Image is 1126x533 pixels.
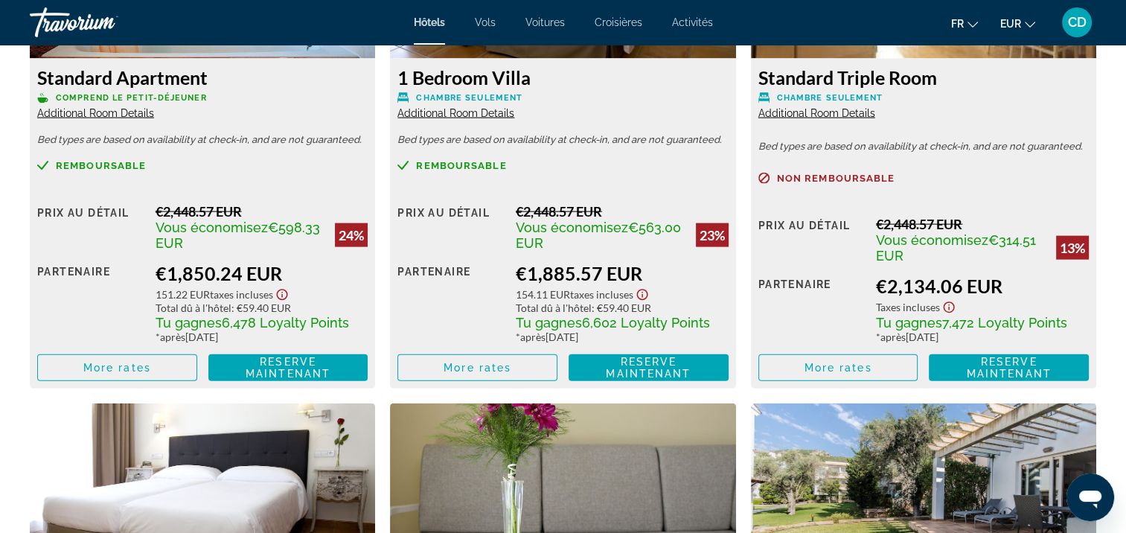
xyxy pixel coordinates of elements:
[876,232,988,248] span: Vous économisez
[335,223,368,247] div: 24%
[758,275,866,343] div: Partenaire
[222,315,349,331] span: 6,478 Loyalty Points
[397,135,728,145] p: Bed types are based on availability at check-in, and are not guaranteed.
[416,93,522,103] span: Chambre seulement
[880,331,906,343] span: après
[758,354,918,381] button: More rates
[758,66,1089,89] h3: Standard Triple Room
[1056,236,1089,260] div: 13%
[804,362,871,374] span: More rates
[156,220,268,235] span: Vous économisez
[397,354,557,381] button: More rates
[37,203,144,251] div: Prix au détail
[156,220,320,251] span: €598.33 EUR
[876,216,1089,232] div: €2,448.57 EUR
[397,203,505,251] div: Prix au détail
[758,216,866,264] div: Prix au détail
[156,315,222,331] span: Tu gagnes
[397,107,514,119] span: Additional Room Details
[37,107,154,119] span: Additional Room Details
[30,3,179,42] a: Travorium
[672,16,713,28] a: Activités
[397,262,505,343] div: Partenaire
[570,288,633,301] span: Taxes incluses
[520,331,546,343] span: après
[929,354,1089,381] button: Reserve maintenant
[582,315,710,331] span: 6,602 Loyalty Points
[156,331,368,343] div: * [DATE]
[516,301,729,314] div: : €59.40 EUR
[156,301,231,314] span: Total dû à l'hôtel
[516,301,592,314] span: Total dû à l'hôtel
[758,141,1089,152] p: Bed types are based on availability at check-in, and are not guaranteed.
[516,331,729,343] div: * [DATE]
[1000,18,1021,30] span: EUR
[475,16,496,28] a: Vols
[951,13,978,34] button: Change language
[876,232,1036,264] span: €314.51 EUR
[876,301,940,313] span: Taxes incluses
[940,297,958,314] button: Show Taxes and Fees disclaimer
[758,107,875,119] span: Additional Room Details
[414,16,445,28] a: Hôtels
[633,284,651,301] button: Show Taxes and Fees disclaimer
[876,275,1089,297] div: €2,134.06 EUR
[876,331,1089,343] div: * [DATE]
[397,160,728,171] a: Remboursable
[525,16,565,28] a: Voitures
[1058,7,1096,38] button: User Menu
[516,262,729,284] div: €1,885.57 EUR
[273,284,291,301] button: Show Taxes and Fees disclaimer
[397,66,728,89] h3: 1 Bedroom Villa
[516,288,570,301] span: 154.11 EUR
[160,331,185,343] span: après
[696,223,729,247] div: 23%
[777,173,895,183] span: Non remboursable
[777,93,883,103] span: Chambre seulement
[37,160,368,171] a: Remboursable
[1000,13,1035,34] button: Change currency
[37,354,197,381] button: More rates
[876,315,942,331] span: Tu gagnes
[56,161,146,170] span: Remboursable
[83,362,151,374] span: More rates
[56,93,207,103] span: Comprend le petit-déjeuner
[444,362,511,374] span: More rates
[246,356,330,380] span: Reserve maintenant
[156,288,210,301] span: 151.22 EUR
[37,262,144,343] div: Partenaire
[516,203,729,220] div: €2,448.57 EUR
[516,220,681,251] span: €563.00 EUR
[1068,15,1087,30] span: CD
[516,220,628,235] span: Vous économisez
[967,356,1052,380] span: Reserve maintenant
[942,315,1067,331] span: 7,472 Loyalty Points
[208,354,368,381] button: Reserve maintenant
[37,135,368,145] p: Bed types are based on availability at check-in, and are not guaranteed.
[569,354,729,381] button: Reserve maintenant
[156,262,368,284] div: €1,850.24 EUR
[156,203,368,220] div: €2,448.57 EUR
[156,301,368,314] div: : €59.40 EUR
[516,315,582,331] span: Tu gagnes
[210,288,273,301] span: Taxes incluses
[595,16,642,28] a: Croisières
[951,18,964,30] span: fr
[37,66,368,89] h3: Standard Apartment
[1066,473,1114,521] iframe: Bouton de lancement de la fenêtre de messagerie
[416,161,506,170] span: Remboursable
[606,356,691,380] span: Reserve maintenant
